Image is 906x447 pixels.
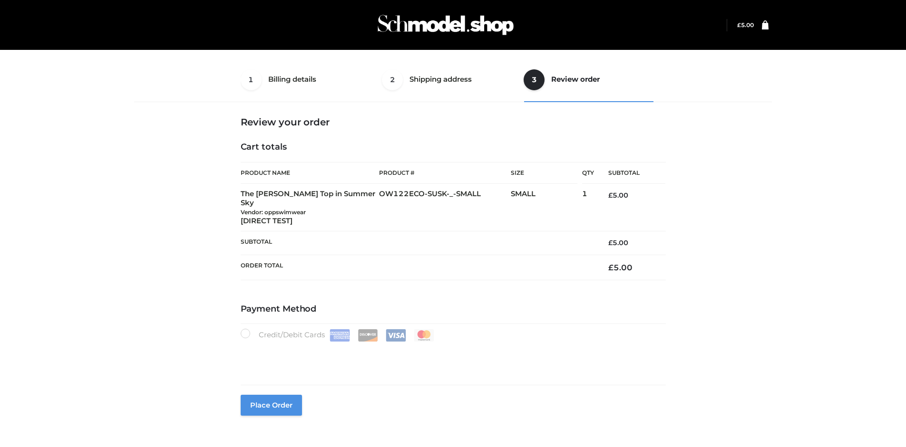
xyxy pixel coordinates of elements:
span: £ [608,263,614,272]
h3: Review your order [241,116,666,128]
img: Amex [330,329,350,342]
td: SMALL [511,184,582,231]
td: OW122ECO-SUSK-_-SMALL [379,184,511,231]
img: Visa [386,329,406,342]
td: 1 [582,184,594,231]
td: The [PERSON_NAME] Top in Summer Sky [DIRECT TEST] [241,184,380,231]
th: Subtotal [594,162,665,184]
th: Size [511,162,577,184]
h4: Cart totals [241,142,666,152]
th: Product # [379,162,511,184]
label: Credit/Debit Cards [241,329,435,342]
bdi: 5.00 [608,263,633,272]
th: Product Name [241,162,380,184]
bdi: 5.00 [608,238,628,247]
a: £5.00 [737,21,754,29]
th: Subtotal [241,231,594,255]
th: Qty [582,162,594,184]
button: Place order [241,395,302,416]
img: Schmodel Admin 964 [374,6,517,44]
bdi: 5.00 [737,21,754,29]
span: £ [737,21,741,29]
span: £ [608,191,613,200]
img: Mastercard [414,329,434,342]
h4: Payment Method [241,304,666,314]
th: Order Total [241,255,594,280]
img: Discover [358,329,378,342]
small: Vendor: oppswimwear [241,209,306,216]
bdi: 5.00 [608,191,628,200]
span: £ [608,238,613,247]
iframe: Secure payment input frame [239,340,664,374]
